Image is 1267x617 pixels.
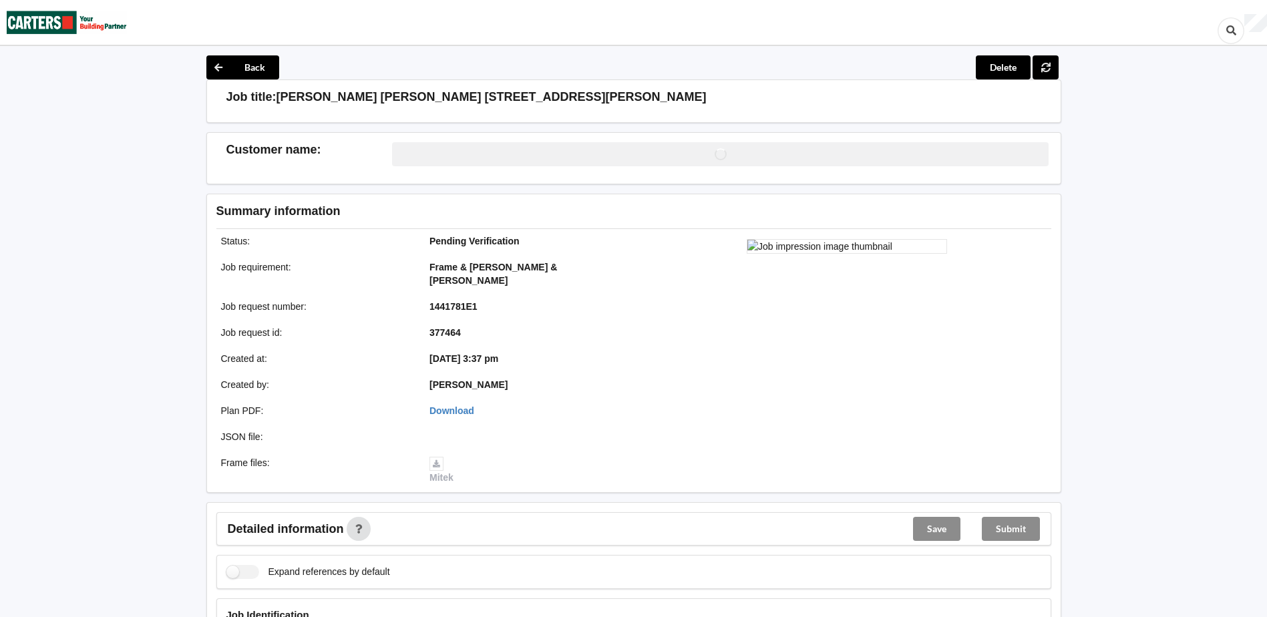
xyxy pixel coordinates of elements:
b: 1441781E1 [429,301,478,312]
b: Frame & [PERSON_NAME] & [PERSON_NAME] [429,262,557,286]
h3: [PERSON_NAME] [PERSON_NAME] [STREET_ADDRESS][PERSON_NAME] [277,89,707,105]
div: Plan PDF : [212,404,421,417]
div: Job request id : [212,326,421,339]
a: Mitek [429,457,454,483]
div: Job request number : [212,300,421,313]
h3: Job title: [226,89,277,105]
div: Job requirement : [212,260,421,287]
h3: Customer name : [226,142,393,158]
b: Pending Verification [429,236,520,246]
a: Download [429,405,474,416]
div: Status : [212,234,421,248]
div: User Profile [1244,14,1267,33]
div: JSON file : [212,430,421,443]
div: Created by : [212,378,421,391]
span: Detailed information [228,523,344,535]
div: Created at : [212,352,421,365]
b: [PERSON_NAME] [429,379,508,390]
button: Back [206,55,279,79]
img: Carters [7,1,127,44]
b: [DATE] 3:37 pm [429,353,498,364]
h3: Summary information [216,204,838,219]
button: Delete [976,55,1031,79]
b: 377464 [429,327,461,338]
label: Expand references by default [226,565,390,579]
img: Job impression image thumbnail [747,239,947,254]
div: Frame files : [212,456,421,484]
